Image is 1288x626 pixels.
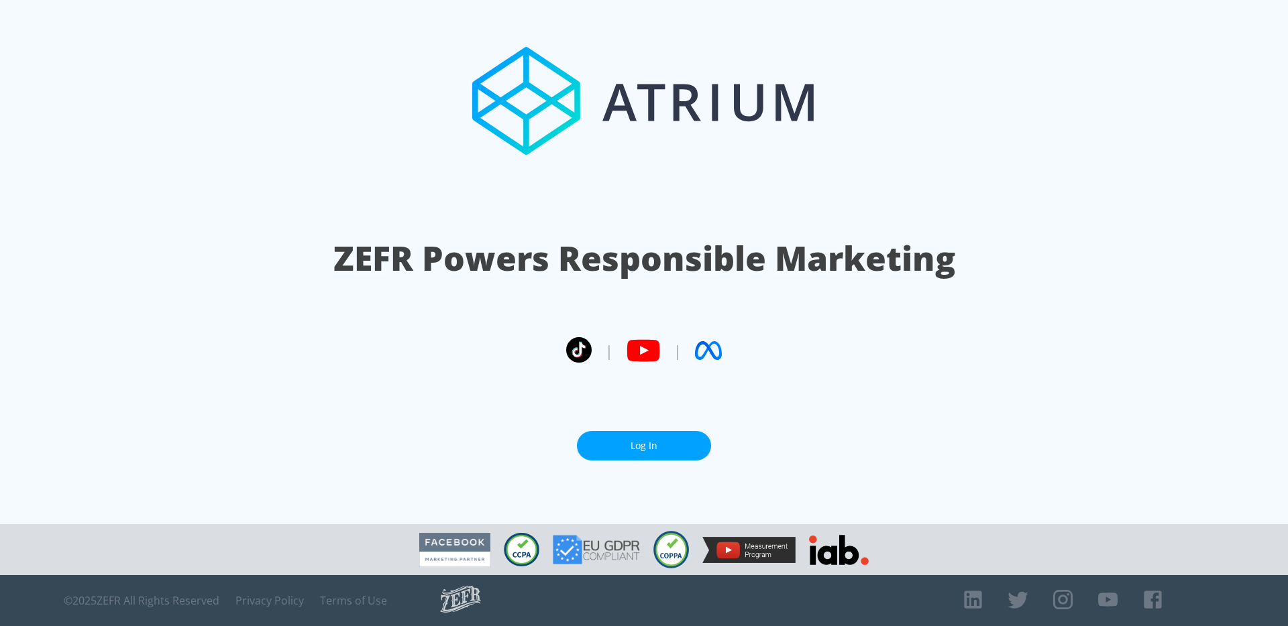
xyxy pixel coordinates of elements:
img: Facebook Marketing Partner [419,533,490,567]
img: YouTube Measurement Program [702,537,796,563]
span: | [674,340,682,361]
a: Terms of Use [320,594,387,607]
h1: ZEFR Powers Responsible Marketing [333,235,955,281]
span: | [605,340,613,361]
img: COPPA Compliant [653,531,689,568]
img: CCPA Compliant [504,533,539,566]
img: IAB [809,535,869,565]
span: © 2025 ZEFR All Rights Reserved [64,594,219,607]
img: GDPR Compliant [553,535,640,564]
a: Privacy Policy [235,594,304,607]
a: Log In [577,431,711,461]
